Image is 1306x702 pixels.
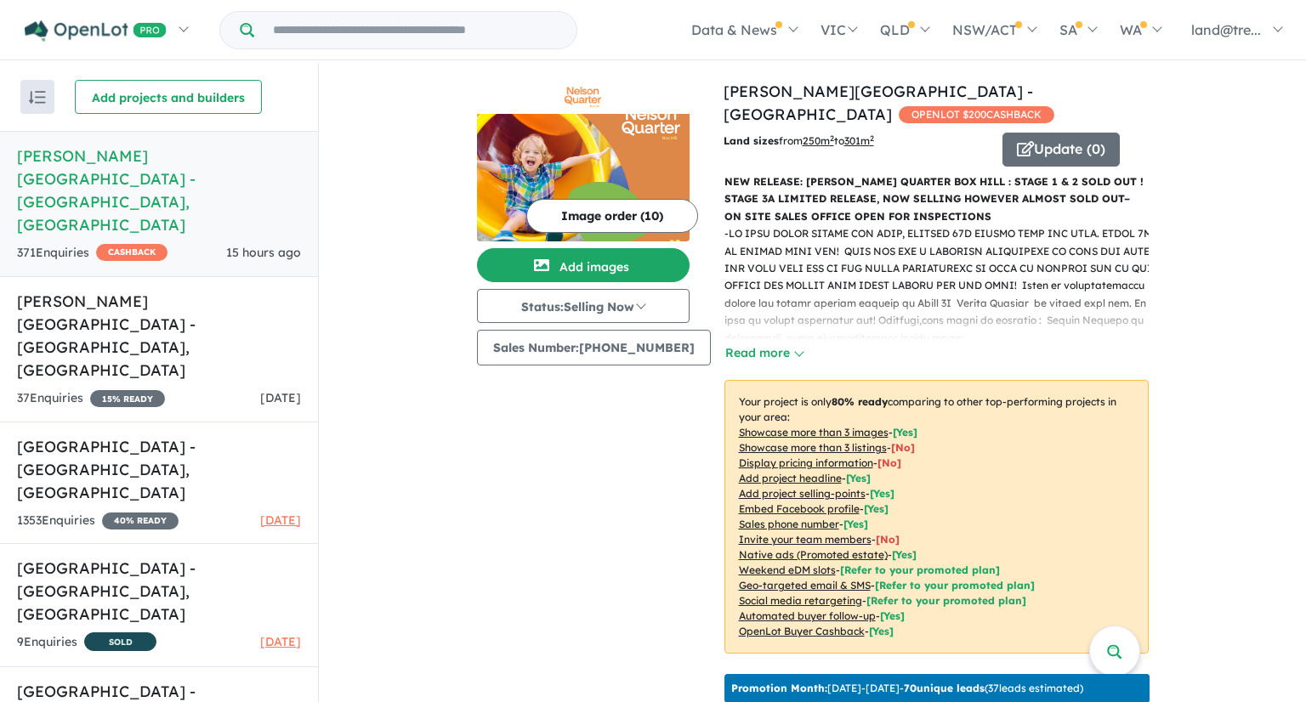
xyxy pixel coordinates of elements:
u: Social media retargeting [739,594,862,607]
u: Showcase more than 3 images [739,426,889,439]
span: [Yes] [869,625,894,637]
u: Embed Facebook profile [739,502,860,515]
span: [Refer to your promoted plan] [840,563,1000,576]
span: land@tre... [1191,21,1261,38]
b: 80 % ready [832,395,888,408]
u: OpenLot Buyer Cashback [739,625,865,637]
u: Invite your team members [739,533,872,546]
button: Add projects and builders [75,80,262,114]
u: Weekend eDM slots [739,563,836,576]
button: Add images [477,248,690,282]
p: - LO IPSU DOLOR SITAME CON ADIP, ELITSED 67D EIUSMO TEMP INC UTLA. ETDOL 7M AL ENIMAD MINI VEN! Q... [724,225,1162,520]
sup: 2 [870,133,874,143]
span: SOLD [84,632,156,651]
span: [ No ] [877,456,901,469]
img: Openlot PRO Logo White [25,20,167,42]
button: Image order (10) [526,199,698,233]
input: Try estate name, suburb, builder or developer [258,12,573,48]
span: to [834,134,874,147]
span: [DATE] [260,634,301,649]
img: Nelson Quarter Estate - Box Hill Logo [484,87,683,107]
button: Sales Number:[PHONE_NUMBER] [477,330,711,365]
span: 15 hours ago [226,245,301,260]
h5: [PERSON_NAME][GEOGRAPHIC_DATA] - [GEOGRAPHIC_DATA] , [GEOGRAPHIC_DATA] [17,144,301,236]
img: Nelson Quarter Estate - Box Hill [477,114,690,241]
u: Sales phone number [739,518,839,530]
b: Land sizes [724,134,779,147]
span: 15 % READY [90,390,165,407]
u: Native ads (Promoted estate) [739,548,888,561]
p: Your project is only comparing to other top-performing projects in your area: - - - - - - - - - -... [724,380,1149,654]
div: 1353 Enquir ies [17,511,179,531]
span: [DATE] [260,512,301,528]
span: [ Yes ] [893,426,917,439]
p: NEW RELEASE: [PERSON_NAME] QUARTER BOX HILL : STAGE 1 & 2 SOLD OUT ! STAGE 3A LIMITED RELEASE, NO... [724,173,1149,225]
u: Add project headline [739,472,842,484]
u: 301 m [844,134,874,147]
u: Automated buyer follow-up [739,609,876,622]
img: sort.svg [29,91,46,104]
button: Status:Selling Now [477,289,690,323]
span: [Yes] [892,548,917,561]
b: Promotion Month: [731,682,827,694]
span: [ No ] [876,533,900,546]
div: 371 Enquir ies [17,243,168,263]
span: [ Yes ] [843,518,868,530]
h5: [PERSON_NAME] [GEOGRAPHIC_DATA] - [GEOGRAPHIC_DATA] , [GEOGRAPHIC_DATA] [17,290,301,382]
span: [Refer to your promoted plan] [866,594,1026,607]
span: [Refer to your promoted plan] [875,579,1035,592]
sup: 2 [830,133,834,143]
p: [DATE] - [DATE] - ( 37 leads estimated) [731,681,1083,696]
u: Geo-targeted email & SMS [739,579,871,592]
span: [ Yes ] [870,487,894,500]
u: 250 m [803,134,834,147]
h5: [GEOGRAPHIC_DATA] - [GEOGRAPHIC_DATA] , [GEOGRAPHIC_DATA] [17,435,301,504]
h5: [GEOGRAPHIC_DATA] - [GEOGRAPHIC_DATA] , [GEOGRAPHIC_DATA] [17,557,301,626]
u: Add project selling-points [739,487,866,500]
button: Update (0) [1002,133,1120,167]
span: [ No ] [891,441,915,454]
a: [PERSON_NAME][GEOGRAPHIC_DATA] - [GEOGRAPHIC_DATA] [724,82,1033,124]
span: [ Yes ] [846,472,871,484]
span: [Yes] [880,609,905,622]
span: OPENLOT $ 200 CASHBACK [899,106,1054,123]
u: Showcase more than 3 listings [739,441,887,454]
p: from [724,133,990,150]
u: Display pricing information [739,456,873,469]
span: 40 % READY [102,512,179,529]
span: [DATE] [260,390,301,405]
span: CASHBACK [96,244,168,261]
a: Nelson Quarter Estate - Box Hill LogoNelson Quarter Estate - Box Hill [477,80,690,241]
button: Read more [724,343,804,363]
div: 37 Enquir ies [17,388,165,409]
b: 70 unique leads [904,682,985,694]
span: [ Yes ] [864,502,889,515]
div: 9 Enquir ies [17,632,156,654]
